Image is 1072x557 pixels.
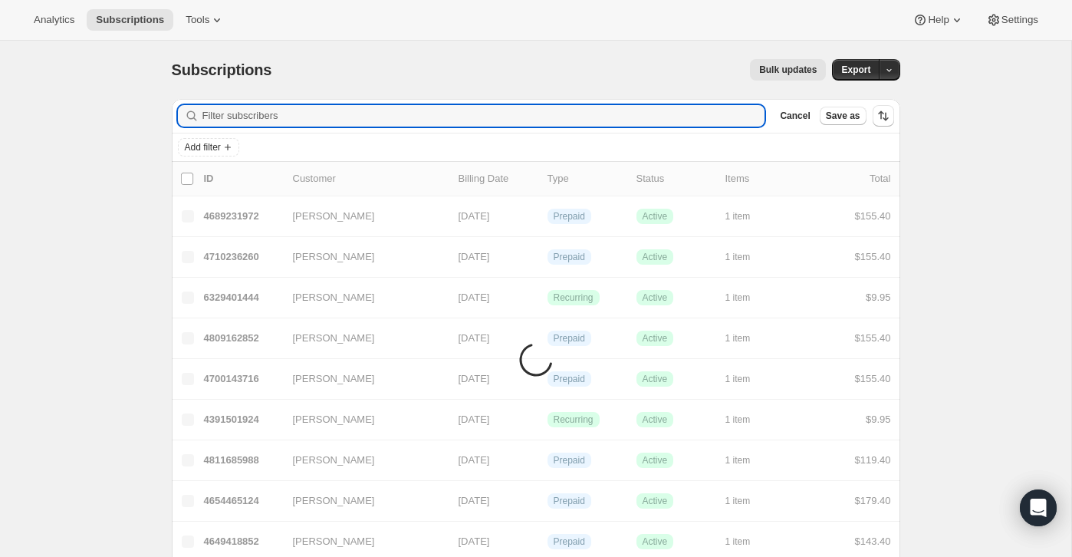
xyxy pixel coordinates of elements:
[750,59,826,81] button: Bulk updates
[928,14,949,26] span: Help
[96,14,164,26] span: Subscriptions
[820,107,866,125] button: Save as
[87,9,173,31] button: Subscriptions
[841,64,870,76] span: Export
[774,107,816,125] button: Cancel
[172,61,272,78] span: Subscriptions
[780,110,810,122] span: Cancel
[1020,489,1057,526] div: Open Intercom Messenger
[977,9,1047,31] button: Settings
[873,105,894,127] button: Sort the results
[25,9,84,31] button: Analytics
[832,59,880,81] button: Export
[34,14,74,26] span: Analytics
[759,64,817,76] span: Bulk updates
[178,138,239,157] button: Add filter
[186,14,209,26] span: Tools
[1001,14,1038,26] span: Settings
[185,141,221,153] span: Add filter
[903,9,973,31] button: Help
[826,110,860,122] span: Save as
[176,9,234,31] button: Tools
[202,105,765,127] input: Filter subscribers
